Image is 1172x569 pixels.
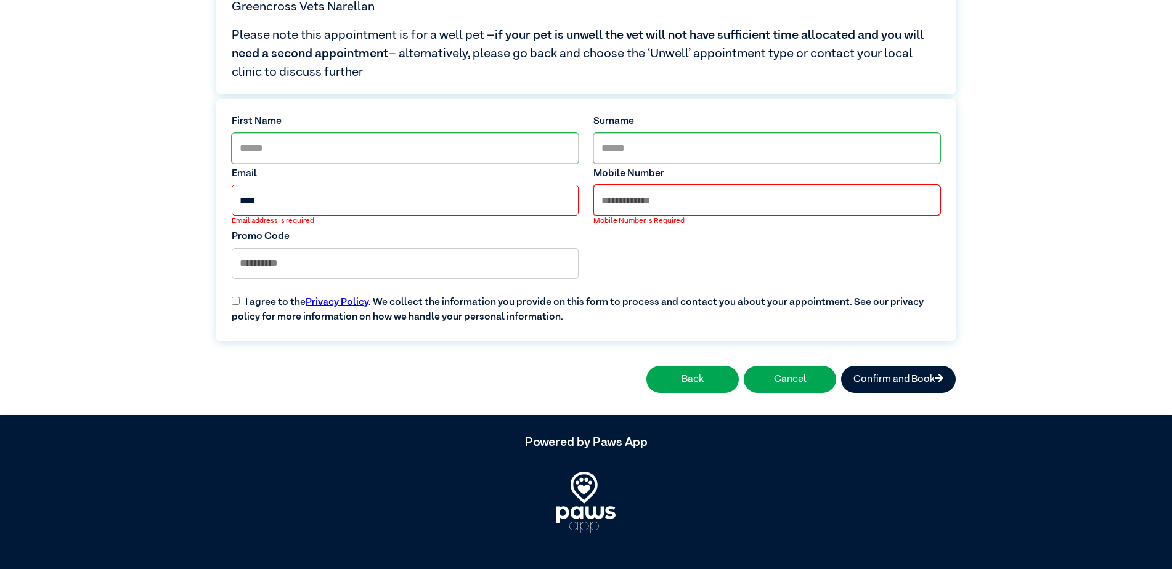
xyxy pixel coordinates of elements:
[593,216,940,227] div: Mobile Number is Required
[216,435,956,450] h5: Powered by Paws App
[224,285,948,325] label: I agree to the . We collect the information you provide on this form to process and contact you a...
[232,26,940,81] span: Please note this appointment is for a well pet – – alternatively, please go back and choose the ‘...
[232,114,579,129] label: First Name
[556,472,616,533] img: PawsApp
[232,166,579,181] label: Email
[232,229,579,244] label: Promo Code
[646,366,739,393] button: Back
[232,216,579,227] div: Email address is required
[593,166,940,181] label: Mobile Number
[593,114,940,129] label: Surname
[744,366,836,393] button: Cancel
[232,297,240,305] input: I agree to thePrivacy Policy. We collect the information you provide on this form to process and ...
[232,29,924,60] span: if your pet is unwell the vet will not have sufficient time allocated and you will need a second ...
[232,1,375,13] span: Greencross Vets Narellan
[306,297,368,307] a: Privacy Policy
[841,366,956,393] button: Confirm and Book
